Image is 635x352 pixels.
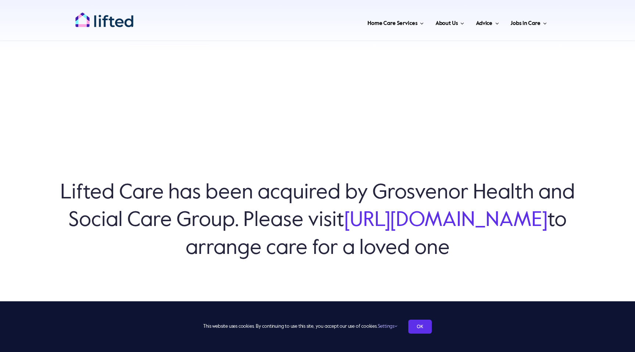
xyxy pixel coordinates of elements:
a: OK [408,320,432,334]
a: [URL][DOMAIN_NAME] [344,210,548,231]
span: About Us [435,18,458,29]
nav: Main Menu [157,11,549,33]
span: Jobs in Care [510,18,540,29]
a: Home Care Services [365,11,426,33]
a: lifted-logo [75,12,134,19]
h6: Lifted Care has been acquired by Grosvenor Health and Social Care Group. Please visit to arrange ... [37,179,598,262]
a: Settings [378,324,397,329]
a: About Us [433,11,466,33]
a: Jobs in Care [508,11,549,33]
span: Advice [476,18,492,29]
a: Advice [474,11,501,33]
span: This website uses cookies. By continuing to use this site, you accept our use of cookies. [203,321,397,333]
span: Home Care Services [367,18,417,29]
